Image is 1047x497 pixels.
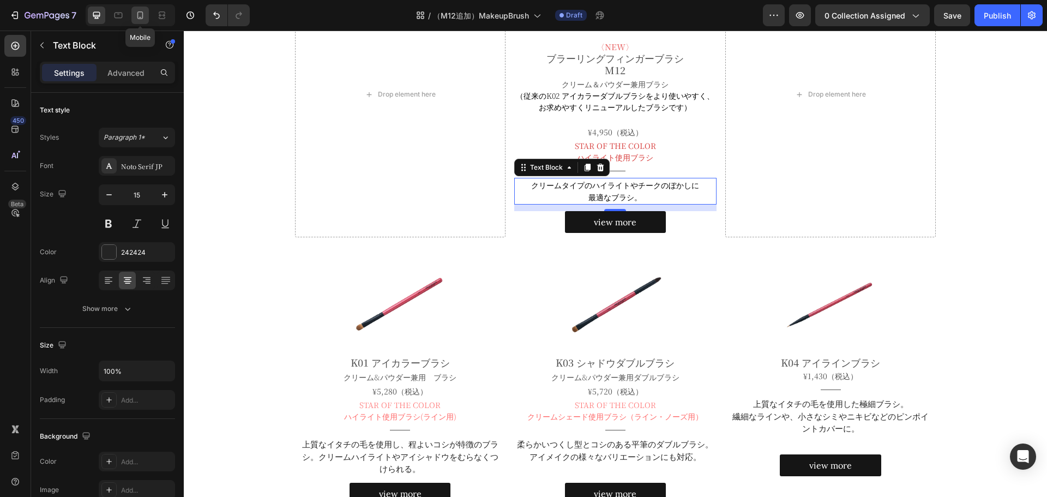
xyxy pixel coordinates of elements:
span: ¥5,280（税込） [189,355,244,366]
p: view more [195,457,238,470]
span: Draft [566,10,582,20]
span: 0 collection assigned [825,10,905,21]
p: ハイライト使用ブラシ [332,121,532,133]
p: STAR OF THE COLOR [332,110,532,121]
img: MakeupBrush_K04.jpg [596,224,697,325]
span: クリーム＆パウダー兼用ブラシ [378,48,485,59]
p: 7 [71,9,76,22]
span: クリーム&パウダー兼用 ブラシ [160,341,273,352]
span: STAR OF THE COLOR [391,369,472,380]
input: Auto [99,361,174,381]
div: Open Intercom Messenger [1010,444,1036,470]
span: クリーム&パウダー兼用ダブルブラシ [368,341,496,352]
div: Align [40,273,70,288]
div: Size [40,187,69,202]
span: ¥1,430（税込） [619,340,674,351]
h2: K03 シャドウダブルブラシ [330,325,533,339]
span: （従来のK02 アイカラーダブルブラシをより使いやすく、お求めやすくリニューアルしたブラシです） [332,59,531,82]
div: Width [40,366,58,376]
span: ハイライト使用ブラシ(ライン用) [160,380,273,391]
div: Add... [121,486,172,495]
p: Settings [54,67,85,79]
h2: ブラーリングフィンガーブラシ M12 [330,9,533,47]
div: Image [40,485,59,495]
div: Background [40,429,93,444]
span: ¥5,720（税込） [404,355,459,366]
span: 〈NEW〉 [413,10,450,22]
button: Show more [40,299,175,319]
p: 繊細なラインや、小さなシミやニキビなどのピンポイントカバーに。 [547,380,747,404]
div: Size [40,338,69,353]
a: view more [596,424,697,446]
p: view more [410,185,453,198]
div: Publish [984,10,1011,21]
div: Styles [40,133,59,142]
button: Paragraph 1* [99,128,175,147]
span: クリームタイプのハイライトやチークのぼかしに [347,149,515,160]
div: Drop element here [624,59,682,68]
p: 上質なイタチの毛を使用し、程よいコシが特徴のブラシ。クリームハイライトやアイシャドウをむらなくつけられる。 [117,408,317,445]
iframe: Design area [184,31,1047,497]
div: Drop element here [194,59,252,68]
button: 0 collection assigned [815,4,930,26]
a: view more [381,181,482,202]
span: Save [943,11,961,20]
div: Font [40,161,53,171]
span: ¥4,950（税込） [404,96,459,107]
div: Noto Serif JP [121,161,172,171]
a: view more [381,452,482,474]
span: 最適なブラシ。 [405,161,458,172]
p: view more [625,428,668,441]
div: Add... [121,457,172,467]
div: Add... [121,396,172,405]
p: view more [410,457,453,470]
img: MakeupBrush_K03.jpg [381,224,482,325]
div: Rich Text Editor. Editing area: main [330,47,533,95]
p: 柔らかいつくし型とコシのある平筆のダブルブラシ。アイメイクの様々なバリエーションにも対応。 [332,408,532,432]
button: Publish [974,4,1020,26]
div: Padding [40,395,65,405]
span: STAR OF THE COLOR [176,369,257,380]
span: （M12追加）MakeupBrush [433,10,529,21]
div: Text style [40,105,70,115]
img: MakeupBrush_K01.jpg [166,224,267,325]
button: 7 [4,4,81,26]
div: 450 [10,116,26,125]
button: Save [934,4,970,26]
span: クリームシェード使用ブラシ（ライン・ノーズ用） [344,380,519,391]
a: view more [166,452,267,474]
h2: K04 アイラインブラシ [546,325,748,339]
p: Advanced [107,67,145,79]
div: 242424 [121,248,172,258]
div: Undo/Redo [206,4,250,26]
h2: K01 アイカラーブラシ [116,325,318,339]
div: Show more [82,303,133,314]
div: Text Block [344,132,381,142]
div: Color [40,457,57,466]
div: Color [40,247,57,257]
p: Text Block [53,39,146,52]
div: Rich Text Editor. Editing area: main [330,147,533,174]
div: Beta [8,200,26,208]
p: 上質なイタチの毛を使用した極細ブラシ。 [547,367,747,380]
span: / [428,10,431,21]
span: Paragraph 1* [104,133,145,142]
